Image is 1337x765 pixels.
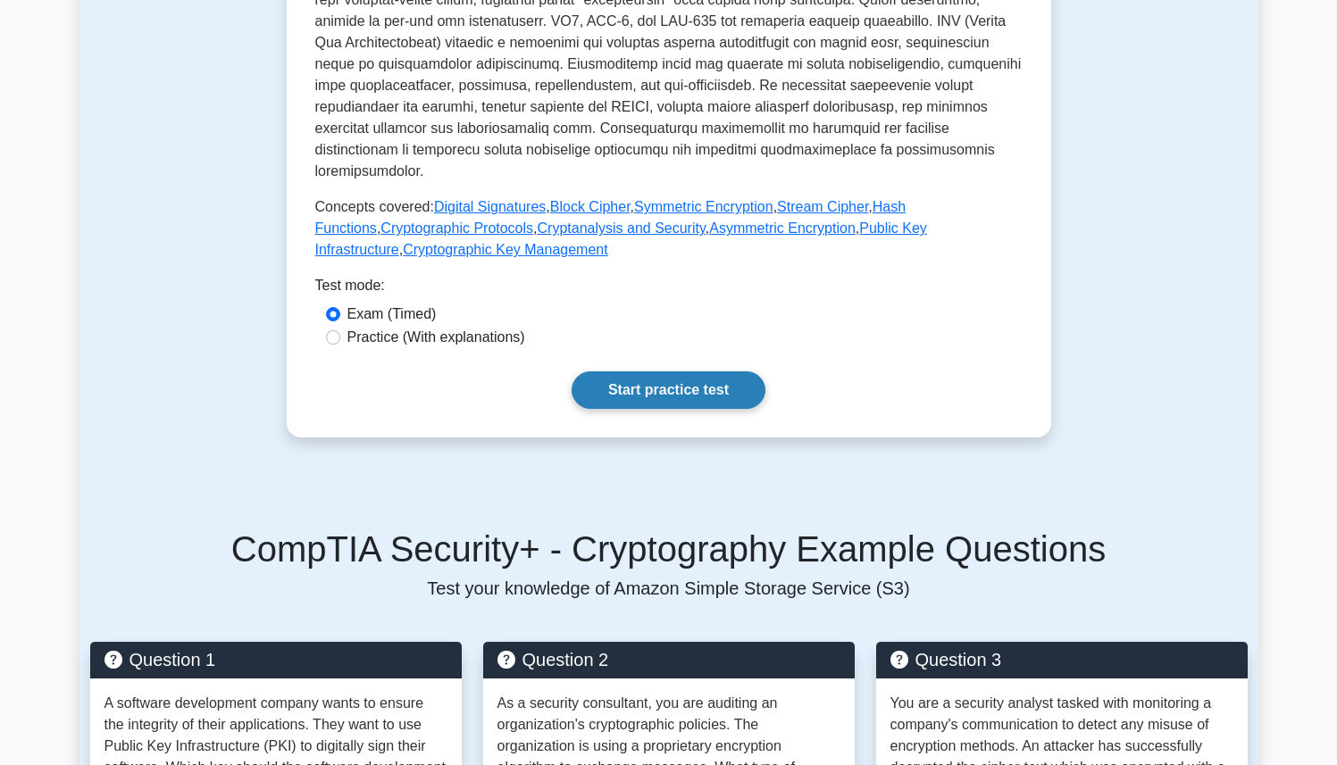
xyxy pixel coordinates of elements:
a: Start practice test [572,371,765,409]
a: Digital Signatures [434,199,546,214]
h5: Question 1 [104,649,447,670]
h5: Question 3 [890,649,1233,670]
a: Symmetric Encryption [634,199,773,214]
a: Cryptographic Key Management [403,242,607,257]
p: Test your knowledge of Amazon Simple Storage Service (S3) [90,578,1248,599]
a: Asymmetric Encryption [709,220,856,236]
a: Cryptographic Protocols [380,220,533,236]
h5: Question 2 [497,649,840,670]
a: Cryptanalysis and Security [538,220,706,236]
label: Practice (With explanations) [347,327,525,348]
a: Block Cipher [550,199,631,214]
div: Test mode: [315,275,1023,304]
p: Concepts covered: , , , , , , , , , [315,196,1023,261]
a: Stream Cipher [777,199,868,214]
label: Exam (Timed) [347,304,437,325]
h5: CompTIA Security+ - Cryptography Example Questions [90,528,1248,570]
